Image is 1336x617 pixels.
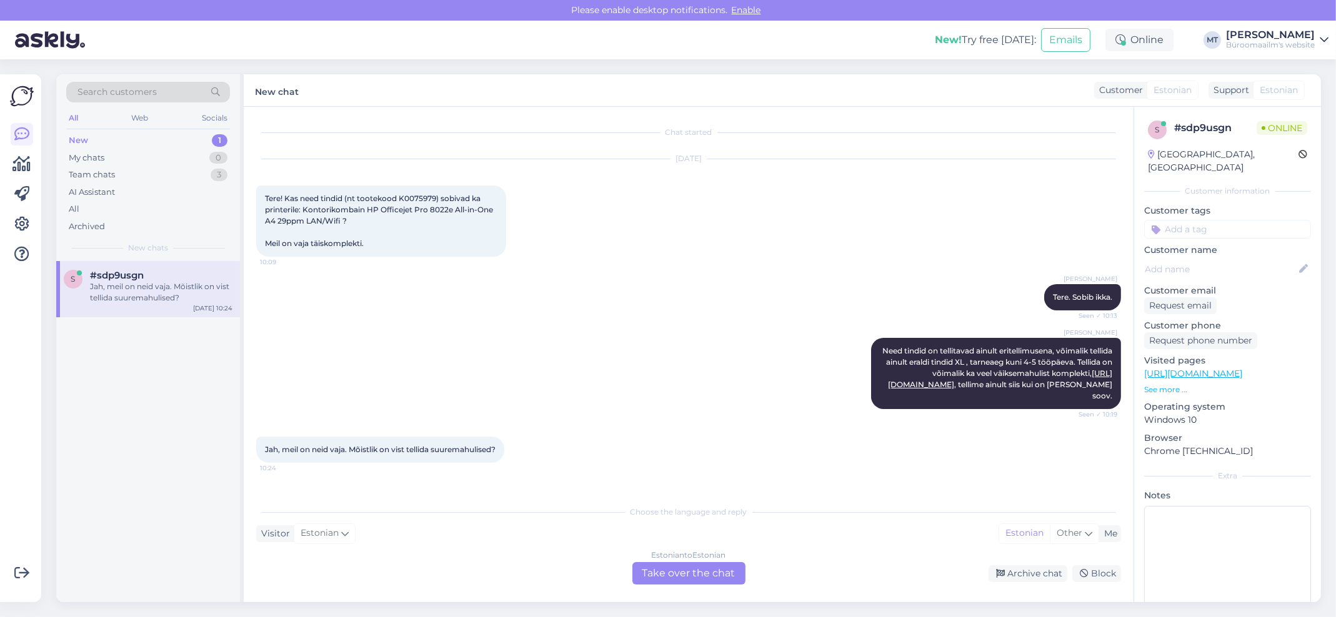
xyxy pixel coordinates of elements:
[69,186,115,199] div: AI Assistant
[211,169,227,181] div: 3
[1145,262,1297,276] input: Add name
[999,524,1050,543] div: Estonian
[1154,84,1192,97] span: Estonian
[1144,319,1311,332] p: Customer phone
[66,110,81,126] div: All
[265,194,495,248] span: Tere! Kas need tindid (nt tootekood K0075979) sobivad ka printerile: Kontorikombain HP Officejet ...
[212,134,227,147] div: 1
[1144,354,1311,367] p: Visited pages
[255,82,299,99] label: New chat
[1105,29,1174,51] div: Online
[69,203,79,215] div: All
[1204,31,1221,49] div: MT
[1144,244,1311,257] p: Customer name
[1064,274,1117,284] span: [PERSON_NAME]
[1144,384,1311,395] p: See more ...
[935,32,1036,47] div: Try free [DATE]:
[1260,84,1298,97] span: Estonian
[1144,297,1217,314] div: Request email
[632,562,745,585] div: Take over the chat
[1226,40,1315,50] div: Büroomaailm's website
[90,270,144,281] span: #sdp9usgn
[77,86,157,99] span: Search customers
[1094,84,1143,97] div: Customer
[1148,148,1299,174] div: [GEOGRAPHIC_DATA], [GEOGRAPHIC_DATA]
[1144,332,1257,349] div: Request phone number
[260,257,307,267] span: 10:09
[1144,400,1311,413] p: Operating system
[1209,84,1249,97] div: Support
[1064,328,1117,337] span: [PERSON_NAME]
[256,127,1121,138] div: Chat started
[301,526,339,540] span: Estonian
[129,110,151,126] div: Web
[1144,284,1311,297] p: Customer email
[1144,413,1311,427] p: Windows 10
[90,281,232,304] div: Jah, meil on neid vaja. Mõistlik on vist tellida suuremahulised?
[1144,204,1311,217] p: Customer tags
[1226,30,1329,50] a: [PERSON_NAME]Büroomaailm's website
[1144,445,1311,458] p: Chrome [TECHNICAL_ID]
[199,110,230,126] div: Socials
[935,34,962,46] b: New!
[1053,292,1112,302] span: Tere. Sobib ikka.
[128,242,168,254] span: New chats
[1144,368,1242,379] a: [URL][DOMAIN_NAME]
[1174,121,1257,136] div: # sdp9usgn
[1070,311,1117,320] span: Seen ✓ 10:13
[256,527,290,540] div: Visitor
[989,565,1067,582] div: Archive chat
[1072,565,1121,582] div: Block
[193,304,232,313] div: [DATE] 10:24
[1070,410,1117,419] span: Seen ✓ 10:19
[1057,527,1082,538] span: Other
[256,506,1121,518] div: Choose the language and reply
[265,445,496,454] span: Jah, meil on neid vaja. Mõistlik on vist tellida suuremahulised?
[69,220,105,233] div: Archived
[882,346,1114,400] span: Need tindid on tellitavad ainult eritellimusena, võimalik tellida ainult eraldi tindid XL , tarne...
[1144,470,1311,481] div: Extra
[69,169,115,181] div: Team chats
[71,274,76,284] span: s
[260,463,307,473] span: 10:24
[1257,121,1307,135] span: Online
[1226,30,1315,40] div: [PERSON_NAME]
[1144,432,1311,445] p: Browser
[10,84,34,108] img: Askly Logo
[1144,489,1311,502] p: Notes
[256,153,1121,164] div: [DATE]
[69,152,104,164] div: My chats
[1099,527,1117,540] div: Me
[728,4,765,16] span: Enable
[1144,185,1311,197] div: Customer information
[1144,220,1311,239] input: Add a tag
[69,134,88,147] div: New
[209,152,227,164] div: 0
[652,550,726,561] div: Estonian to Estonian
[1041,28,1090,52] button: Emails
[1155,125,1160,134] span: s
